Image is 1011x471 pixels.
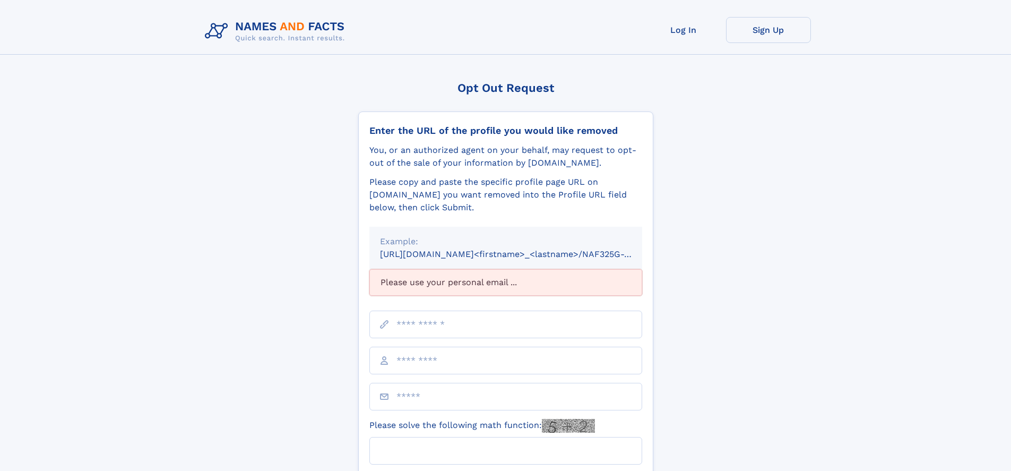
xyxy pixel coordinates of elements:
div: You, or an authorized agent on your behalf, may request to opt-out of the sale of your informatio... [369,144,642,169]
label: Please solve the following math function: [369,419,595,433]
div: Please copy and paste the specific profile page URL on [DOMAIN_NAME] you want removed into the Pr... [369,176,642,214]
div: Opt Out Request [358,81,653,95]
img: Logo Names and Facts [201,17,353,46]
a: Sign Up [726,17,811,43]
div: Example: [380,235,632,248]
a: Log In [641,17,726,43]
div: Enter the URL of the profile you would like removed [369,125,642,136]
small: [URL][DOMAIN_NAME]<firstname>_<lastname>/NAF325G-xxxxxxxx [380,249,662,259]
div: Please use your personal email ... [369,269,642,296]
